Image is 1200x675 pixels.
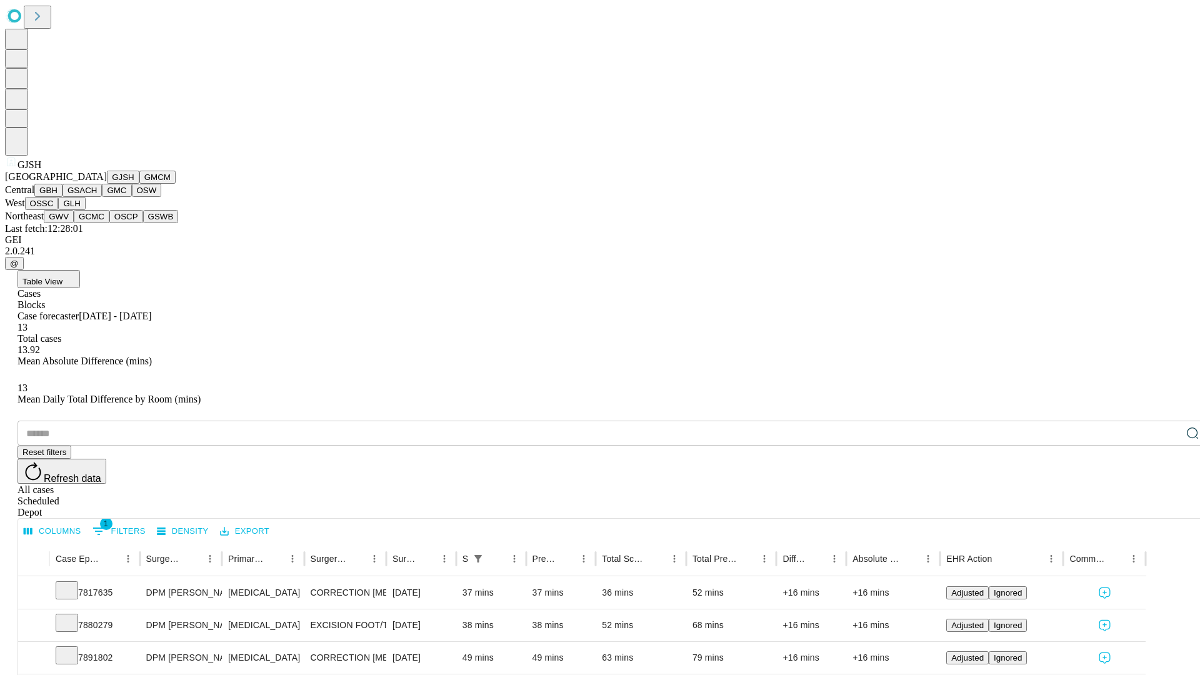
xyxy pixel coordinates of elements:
div: DPM [PERSON_NAME] [PERSON_NAME] [146,609,216,641]
div: 2.0.241 [5,246,1195,257]
button: Menu [756,550,773,567]
button: Sort [557,550,575,567]
div: CORRECTION [MEDICAL_DATA] [311,577,380,609]
div: Difference [782,554,807,564]
div: 49 mins [532,642,590,674]
div: [DATE] [392,642,450,674]
button: Menu [1125,550,1142,567]
button: Menu [366,550,383,567]
button: Menu [919,550,937,567]
div: +16 mins [852,577,934,609]
button: Sort [808,550,826,567]
span: Ignored [994,621,1022,630]
button: Menu [119,550,137,567]
div: 7891802 [56,642,134,674]
button: Refresh data [17,459,106,484]
div: Case Epic Id [56,554,101,564]
div: 37 mins [532,577,590,609]
div: Scheduled In Room Duration [462,554,468,564]
span: Adjusted [951,653,984,662]
button: Density [154,522,212,541]
div: 79 mins [692,642,771,674]
button: GLH [58,197,85,210]
span: Case forecaster [17,311,79,321]
div: EXCISION FOOT/TOE SUBQ TUMOR, 1.5 CM OR MORE [311,609,380,641]
button: Show filters [89,521,149,541]
div: 38 mins [462,609,520,641]
span: Northeast [5,211,44,221]
button: Sort [902,550,919,567]
button: Show filters [469,550,487,567]
div: 52 mins [692,577,771,609]
div: 1 active filter [469,550,487,567]
div: CORRECTION [MEDICAL_DATA], DISTAL [MEDICAL_DATA] [MEDICAL_DATA] [311,642,380,674]
button: GSACH [62,184,102,197]
button: Menu [666,550,683,567]
span: 13.92 [17,344,40,355]
button: Sort [993,550,1011,567]
span: [GEOGRAPHIC_DATA] [5,171,107,182]
button: GMCM [139,171,176,184]
button: Sort [648,550,666,567]
span: Mean Absolute Difference (mins) [17,356,152,366]
div: Primary Service [228,554,264,564]
button: Sort [348,550,366,567]
span: West [5,197,25,208]
div: 38 mins [532,609,590,641]
div: 37 mins [462,577,520,609]
button: Expand [24,647,43,669]
button: GWV [44,210,74,223]
button: Expand [24,615,43,637]
div: [DATE] [392,609,450,641]
button: OSSC [25,197,59,210]
button: Menu [826,550,843,567]
button: OSCP [109,210,143,223]
button: Select columns [21,522,84,541]
button: Menu [201,550,219,567]
span: 13 [17,322,27,332]
button: Ignored [989,651,1027,664]
button: Table View [17,270,80,288]
button: Sort [488,550,506,567]
div: GEI [5,234,1195,246]
span: Table View [22,277,62,286]
button: GCMC [74,210,109,223]
div: Total Scheduled Duration [602,554,647,564]
button: Sort [266,550,284,567]
button: Menu [506,550,523,567]
div: Predicted In Room Duration [532,554,557,564]
div: Surgery Name [311,554,347,564]
div: [DATE] [392,577,450,609]
button: Adjusted [946,586,989,599]
div: EHR Action [946,554,992,564]
button: GJSH [107,171,139,184]
span: Refresh data [44,473,101,484]
span: @ [10,259,19,268]
button: GMC [102,184,131,197]
div: 49 mins [462,642,520,674]
div: 68 mins [692,609,771,641]
button: Sort [184,550,201,567]
div: 36 mins [602,577,680,609]
div: [MEDICAL_DATA] [228,609,297,641]
button: Menu [575,550,592,567]
div: Absolute Difference [852,554,901,564]
div: Surgeon Name [146,554,182,564]
button: OSW [132,184,162,197]
div: DPM [PERSON_NAME] [PERSON_NAME] [146,577,216,609]
div: +16 mins [852,609,934,641]
div: Comments [1069,554,1106,564]
button: Adjusted [946,619,989,632]
span: Ignored [994,653,1022,662]
button: GBH [34,184,62,197]
button: Sort [102,550,119,567]
button: Sort [738,550,756,567]
div: Surgery Date [392,554,417,564]
button: @ [5,257,24,270]
span: GJSH [17,159,41,170]
span: Adjusted [951,621,984,630]
div: 52 mins [602,609,680,641]
span: Adjusted [951,588,984,597]
button: Ignored [989,619,1027,632]
div: Total Predicted Duration [692,554,737,564]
